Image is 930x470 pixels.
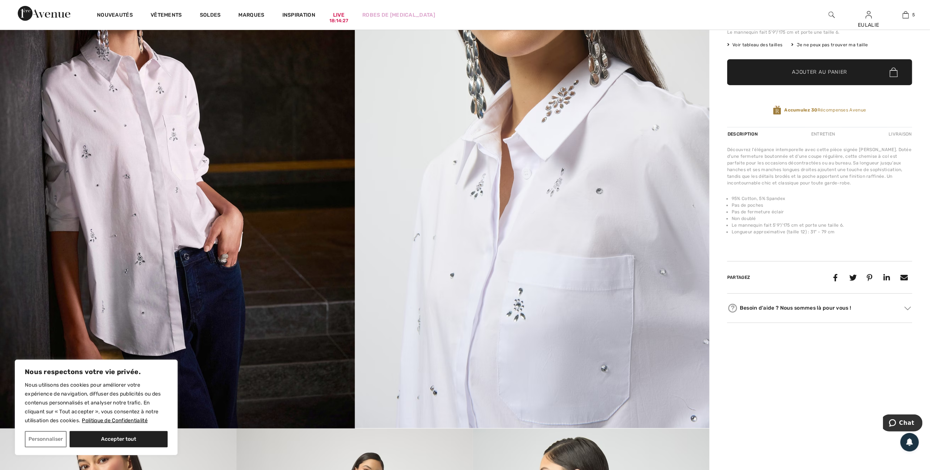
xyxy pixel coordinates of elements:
[805,127,842,141] div: Entretien
[904,306,911,310] img: Arrow2.svg
[850,21,887,29] div: EULALIE
[732,229,912,235] li: Longueur approximative (taille 12) : 31" - 79 cm
[70,431,168,447] button: Accepter tout
[784,107,866,113] span: Récompenses Avenue
[727,29,912,36] div: Le mannequin fait 5'9"/175 cm et porte une taille 6.
[883,414,923,433] iframe: Ouvre un widget dans lequel vous pouvez chatter avec l’un de nos agents
[732,215,912,222] li: Non doublé
[732,202,912,209] li: Pas de poches
[82,417,148,424] a: Politique de Confidentialité
[732,222,912,229] li: Le mannequin fait 5'9"/175 cm et porte une taille 6.
[829,10,835,19] img: recherche
[913,11,915,18] span: 5
[15,360,178,455] div: Nous respectons votre vie privée.
[890,67,898,77] img: Bag.svg
[362,11,435,19] a: Robes de [MEDICAL_DATA]
[727,127,759,141] div: Description
[866,11,872,18] a: Se connecter
[239,12,265,20] a: Marques
[727,59,912,85] button: Ajouter au panier
[732,195,912,202] li: 95% Cotton, 5% Spandex
[329,17,348,24] div: 18:14:27
[784,107,817,113] strong: Accumulez 30
[727,41,783,48] span: Voir tableau des tailles
[151,12,182,20] a: Vêtements
[866,10,872,19] img: Mes infos
[887,127,912,141] div: Livraison
[792,69,847,76] span: Ajouter au panier
[333,11,345,19] a: Live18:14:27
[887,10,924,19] a: 5
[773,105,781,115] img: Récompenses Avenue
[200,12,221,20] a: Soldes
[727,146,912,186] div: Découvrez l'élégance intemporelle avec cette pièce signée [PERSON_NAME]. Dotée d'une fermeture bo...
[18,6,70,21] img: 1ère Avenue
[903,10,909,19] img: Mon panier
[25,431,67,447] button: Personnaliser
[25,381,168,425] p: Nous utilisons des cookies pour améliorer votre expérience de navigation, diffuser des publicités...
[792,41,868,48] div: Je ne peux pas trouver ma taille
[25,367,168,376] p: Nous respectons votre vie privée.
[727,275,750,280] span: Partagez
[97,12,133,20] a: Nouveautés
[732,209,912,215] li: Pas de fermeture éclair
[727,303,912,314] div: Besoin d'aide ? Nous sommes là pour vous !
[282,12,315,20] span: Inspiration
